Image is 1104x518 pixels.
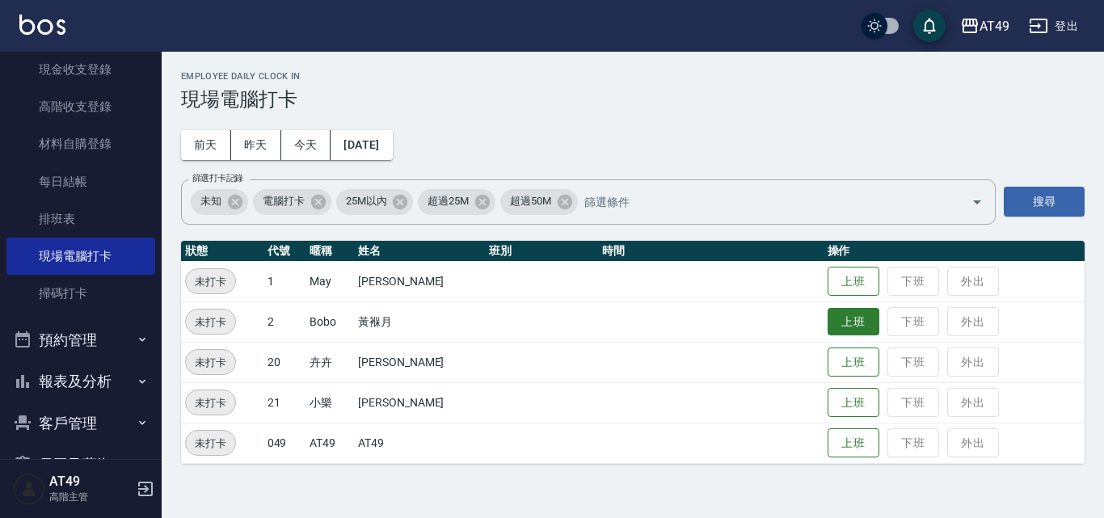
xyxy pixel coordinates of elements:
span: 超過50M [500,193,561,209]
td: AT49 [305,423,354,463]
td: [PERSON_NAME] [354,261,485,301]
div: 未知 [191,189,248,215]
span: 未打卡 [186,394,235,411]
label: 篩選打卡記錄 [192,172,243,184]
button: 前天 [181,130,231,160]
button: 上班 [828,308,879,336]
td: 20 [263,342,306,382]
th: 姓名 [354,241,485,262]
a: 高階收支登錄 [6,88,155,125]
a: 排班表 [6,200,155,238]
a: 現場電腦打卡 [6,238,155,275]
h3: 現場電腦打卡 [181,88,1085,111]
th: 代號 [263,241,306,262]
h5: AT49 [49,474,132,490]
td: [PERSON_NAME] [354,342,485,382]
td: 21 [263,382,306,423]
button: Open [964,189,990,215]
button: 上班 [828,428,879,458]
span: 25M以內 [336,193,397,209]
div: 電腦打卡 [253,189,331,215]
td: Bobo [305,301,354,342]
th: 時間 [598,241,824,262]
button: 登出 [1022,11,1085,41]
img: Person [13,473,45,505]
span: 未打卡 [186,354,235,371]
button: 搜尋 [1004,187,1085,217]
button: AT49 [954,10,1016,43]
span: 未打卡 [186,314,235,331]
button: 昨天 [231,130,281,160]
div: 25M以內 [336,189,414,215]
a: 材料自購登錄 [6,125,155,162]
button: 上班 [828,388,879,418]
h2: Employee Daily Clock In [181,71,1085,82]
th: 操作 [824,241,1085,262]
span: 超過25M [418,193,478,209]
span: 電腦打卡 [253,193,314,209]
td: 1 [263,261,306,301]
button: 預約管理 [6,319,155,361]
input: 篩選條件 [580,187,943,216]
td: 049 [263,423,306,463]
td: May [305,261,354,301]
td: 2 [263,301,306,342]
span: 未打卡 [186,273,235,290]
p: 高階主管 [49,490,132,504]
span: 未知 [191,193,231,209]
span: 未打卡 [186,435,235,452]
button: 今天 [281,130,331,160]
th: 狀態 [181,241,263,262]
button: 員工及薪資 [6,444,155,486]
button: 上班 [828,347,879,377]
td: 黃褓月 [354,301,485,342]
button: 客戶管理 [6,402,155,444]
div: 超過50M [500,189,578,215]
button: save [913,10,946,42]
a: 每日結帳 [6,163,155,200]
td: 小樂 [305,382,354,423]
a: 掃碼打卡 [6,275,155,312]
td: [PERSON_NAME] [354,382,485,423]
td: 卉卉 [305,342,354,382]
img: Logo [19,15,65,35]
td: AT49 [354,423,485,463]
th: 暱稱 [305,241,354,262]
th: 班別 [485,241,597,262]
a: 現金收支登錄 [6,51,155,88]
button: 上班 [828,267,879,297]
button: 報表及分析 [6,360,155,402]
button: [DATE] [331,130,392,160]
div: AT49 [980,16,1009,36]
div: 超過25M [418,189,495,215]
